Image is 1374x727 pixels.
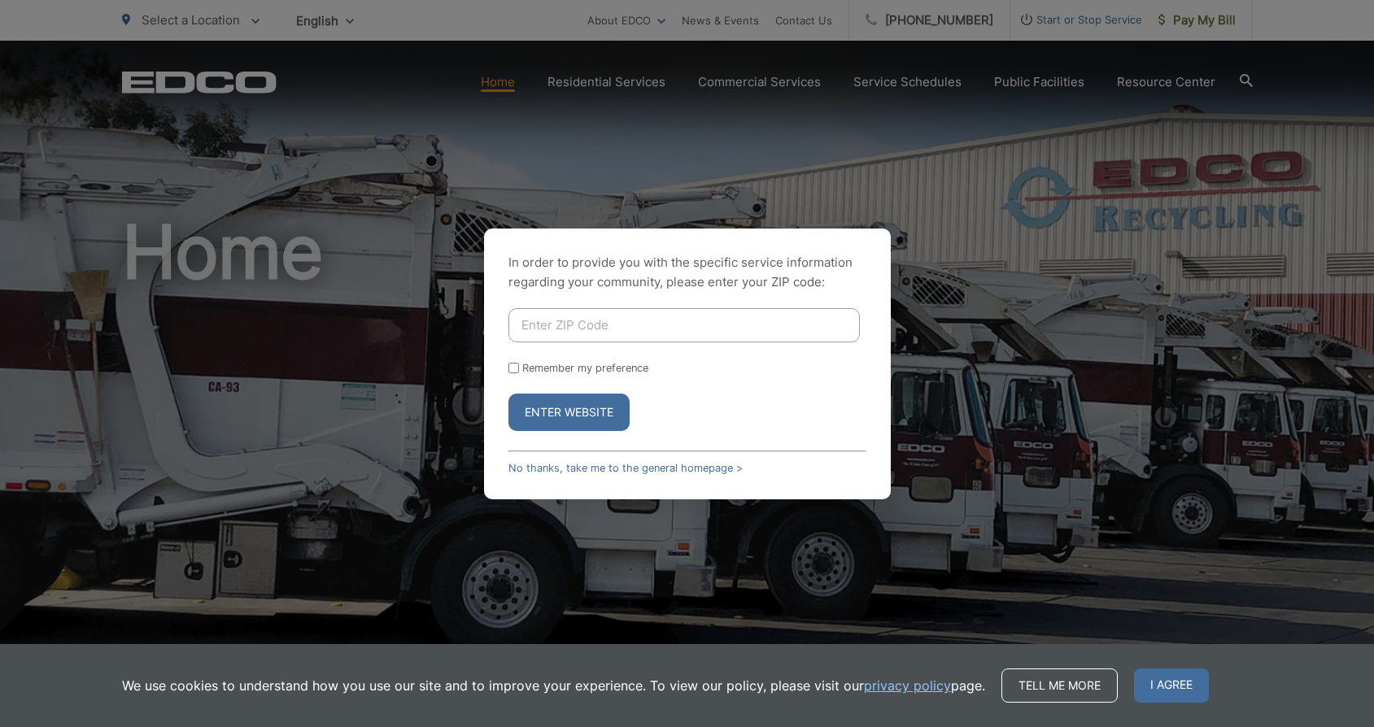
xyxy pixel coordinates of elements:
span: I agree [1134,668,1209,703]
button: Enter Website [508,394,630,431]
a: Tell me more [1001,668,1118,703]
p: We use cookies to understand how you use our site and to improve your experience. To view our pol... [122,676,985,695]
a: privacy policy [864,676,951,695]
p: In order to provide you with the specific service information regarding your community, please en... [508,253,866,292]
a: No thanks, take me to the general homepage > [508,462,743,474]
input: Enter ZIP Code [508,308,860,342]
label: Remember my preference [522,362,648,374]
